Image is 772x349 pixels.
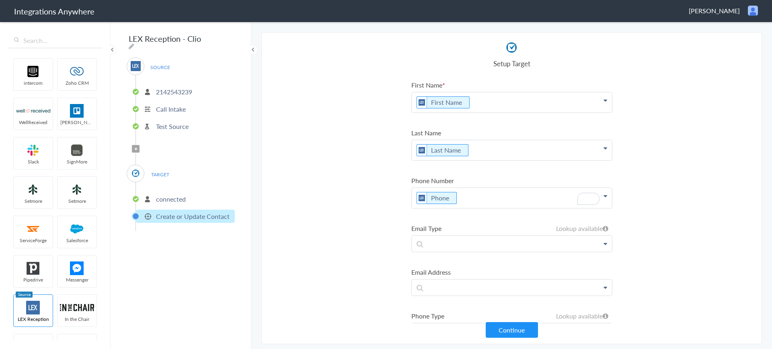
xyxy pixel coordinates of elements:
[411,59,612,68] h4: Setup Target
[411,224,612,233] label: Email Type
[417,192,427,204] img: lex-app-logo.svg
[156,122,189,131] p: Test Source
[417,145,427,156] img: lex-app-logo.svg
[14,316,53,322] span: LEX Reception
[60,143,94,157] img: signmore-logo.png
[156,194,186,204] p: connected
[486,322,538,338] button: Continue
[556,224,608,233] h6: Lookup available
[14,6,94,17] h1: Integrations Anywhere
[145,62,175,73] span: SOURCE
[14,237,53,244] span: ServiceForge
[14,276,53,283] span: Pipedrive
[60,222,94,236] img: salesforce-logo.svg
[156,87,192,96] p: 2142543239
[16,104,50,118] img: wr-logo.svg
[16,301,50,314] img: lex-app-logo.svg
[131,168,141,178] img: clio-logo.svg
[60,104,94,118] img: trello.png
[57,198,96,204] span: Setmore
[60,65,94,78] img: zoho-logo.svg
[431,193,449,202] a: Phone
[57,158,96,165] span: SignMore
[60,301,94,314] img: inch-logo.svg
[411,176,612,185] label: Phone Number
[411,311,612,320] label: Phone Type
[411,267,612,277] label: Email Address
[417,96,470,108] li: First Name
[156,104,186,114] p: Call Intake
[16,183,50,196] img: setmoreNew.jpg
[14,198,53,204] span: Setmore
[16,222,50,236] img: serviceforge-icon.png
[417,144,468,156] li: Last Name
[16,65,50,78] img: intercom-logo.svg
[145,169,175,180] span: TARGET
[131,61,141,71] img: lex-app-logo.svg
[16,143,50,157] img: slack-logo.svg
[556,311,608,320] h6: Lookup available
[417,97,427,108] img: lex-app-logo.svg
[14,158,53,165] span: Slack
[8,33,103,48] input: Search...
[57,237,96,244] span: Salesforce
[57,80,96,86] span: Zoho CRM
[689,6,740,15] span: [PERSON_NAME]
[57,119,96,126] span: [PERSON_NAME]
[748,6,758,16] img: user.png
[411,80,612,90] label: First Name
[60,261,94,275] img: FBM.png
[156,212,230,221] p: Create or Update Contact
[60,183,94,196] img: setmoreNew.jpg
[412,188,612,208] p: To enrich screen reader interactions, please activate Accessibility in Grammarly extension settings
[57,276,96,283] span: Messenger
[505,41,519,55] img: clio-logo.svg
[14,119,53,126] span: WellReceived
[57,316,96,322] span: In the Chair
[411,128,612,137] label: Last Name
[14,80,53,86] span: intercom
[16,261,50,275] img: pipedrive.png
